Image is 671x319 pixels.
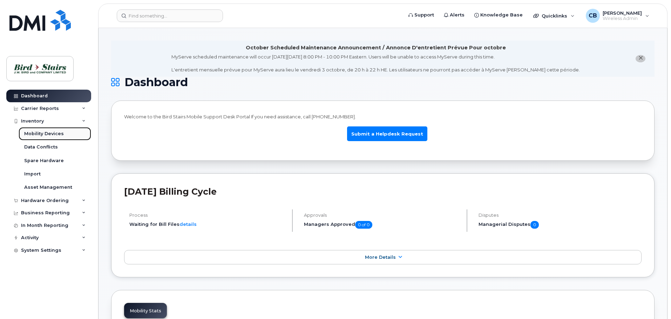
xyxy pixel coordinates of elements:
span: Dashboard [124,77,188,88]
span: 0 of 0 [355,221,372,229]
span: 0 [530,221,539,229]
h2: [DATE] Billing Cycle [124,186,642,197]
p: Welcome to the Bird Stairs Mobile Support Desk Portal If you need assistance, call [PHONE_NUMBER]. [124,113,642,120]
h4: Approvals [304,213,461,218]
h4: Process [129,213,286,218]
div: MyServe scheduled maintenance will occur [DATE][DATE] 8:00 PM - 10:00 PM Eastern. Users will be u... [171,54,580,73]
li: Waiting for Bill Files [129,221,286,228]
button: close notification [636,55,645,62]
h5: Managerial Disputes [479,221,642,229]
a: details [179,221,197,227]
h4: Disputes [479,213,642,218]
div: October Scheduled Maintenance Announcement / Annonce D'entretient Prévue Pour octobre [246,44,506,51]
iframe: Messenger Launcher [640,289,666,314]
a: Submit a Helpdesk Request [347,126,427,141]
h5: Managers Approved [304,221,461,229]
span: More Details [365,255,396,260]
